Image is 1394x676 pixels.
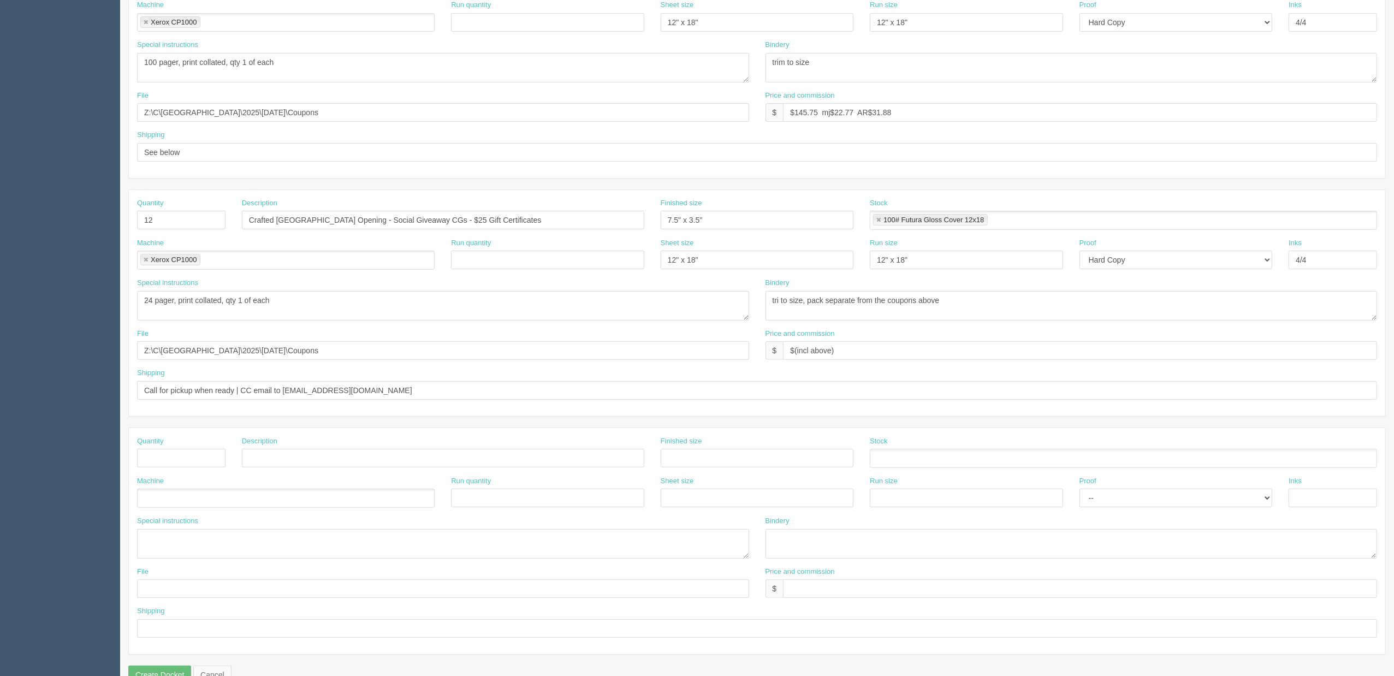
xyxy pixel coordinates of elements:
label: Run quantity [451,238,491,248]
label: Description [242,198,277,209]
div: Xerox CP1000 [151,19,197,26]
label: Finished size [661,436,702,447]
label: Sheet size [661,476,694,487]
label: File [137,91,149,101]
label: File [137,567,149,577]
label: Shipping [137,368,165,378]
label: Price and commission [766,329,835,339]
textarea: 100 pager, print collated, qty 1 of each [137,53,749,82]
label: Quantity [137,436,163,447]
label: Run quantity [451,476,491,487]
textarea: trim to size [766,53,1378,82]
label: Bindery [766,40,790,50]
label: Shipping [137,606,165,616]
label: Special instructions [137,40,198,50]
label: Finished size [661,198,702,209]
div: 100# Futura Gloss Cover 12x18 [883,216,984,223]
label: Sheet size [661,238,694,248]
label: Stock [870,198,888,209]
label: Special instructions [137,516,198,526]
label: Machine [137,476,164,487]
label: Price and commission [766,91,835,101]
div: $ [766,341,784,360]
div: $ [766,579,784,598]
label: Stock [870,436,888,447]
label: Price and commission [766,567,835,577]
label: Inks [1289,476,1302,487]
label: Description [242,436,277,447]
label: Bindery [766,516,790,526]
label: Bindery [766,278,790,288]
textarea: tri to size, pack separate from the coupons above [766,291,1378,321]
label: Inks [1289,238,1302,248]
label: Shipping [137,130,165,140]
div: $ [766,103,784,122]
label: Machine [137,238,164,248]
label: Special instructions [137,278,198,288]
label: Quantity [137,198,163,209]
label: File [137,329,149,339]
label: Proof [1079,476,1096,487]
label: Proof [1079,238,1096,248]
label: Run size [870,238,898,248]
div: Xerox CP1000 [151,256,197,263]
label: Run size [870,476,898,487]
textarea: 24 pager, print collated, qty 1 of each [137,291,749,321]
